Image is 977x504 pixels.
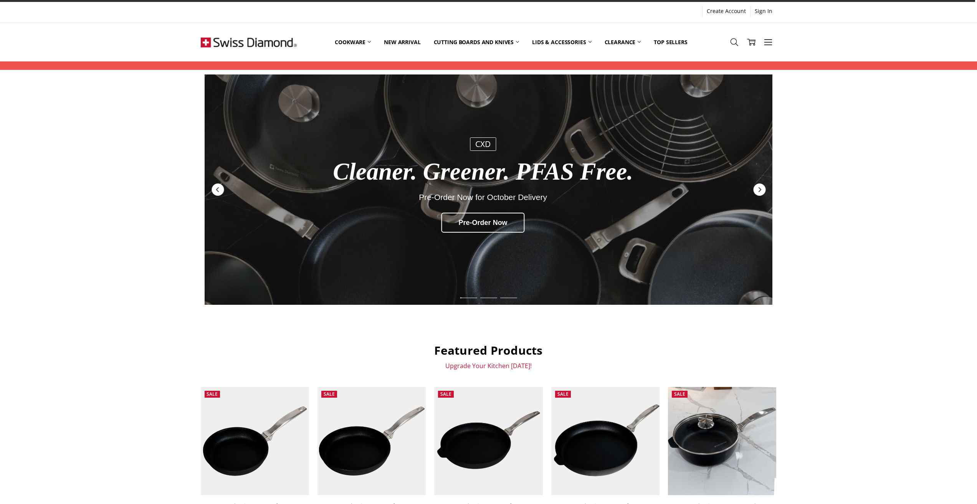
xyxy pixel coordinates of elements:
[557,391,569,397] span: Sale
[317,387,426,495] img: CXD Induction 24x4cm fry pan
[205,74,772,305] a: Redirect to https://swissdiamond.com.au/cookware/shop-by-collection/cxd/
[751,6,777,17] a: Sign In
[441,213,525,233] div: Pre-Order Now
[674,391,685,397] span: Sale
[703,6,750,17] a: Create Account
[598,25,648,59] a: Clearance
[427,25,526,59] a: Cutting boards and knives
[440,391,451,397] span: Sale
[201,362,777,370] p: Upgrade Your Kitchen [DATE]!
[526,25,598,59] a: Lids & Accessories
[668,387,776,495] img: CXD Induction 24x7.5cm 3L deep saute pan with glass vented lid
[207,391,218,397] span: Sale
[270,159,696,185] div: Cleaner. Greener. PFAS Free.
[201,387,309,495] img: CXD Induction 20x4cm fry pan
[270,193,696,202] div: Pre-Order Now for October Delivery
[211,183,225,197] div: Previous
[324,391,335,397] span: Sale
[470,138,496,151] div: CXD
[752,183,766,197] div: Next
[499,293,519,303] div: Slide 3 of 6
[459,293,479,303] div: Slide 1 of 6
[479,293,499,303] div: Slide 2 of 6
[434,387,542,495] img: CXD Induction 28x4cm fry pan
[647,25,694,59] a: Top Sellers
[328,25,377,59] a: Cookware
[377,25,427,59] a: New arrival
[201,23,297,61] img: Free Shipping On Every Order
[551,387,660,495] img: CXD Induction 32x4cm fry pan
[201,343,777,358] h2: Featured Products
